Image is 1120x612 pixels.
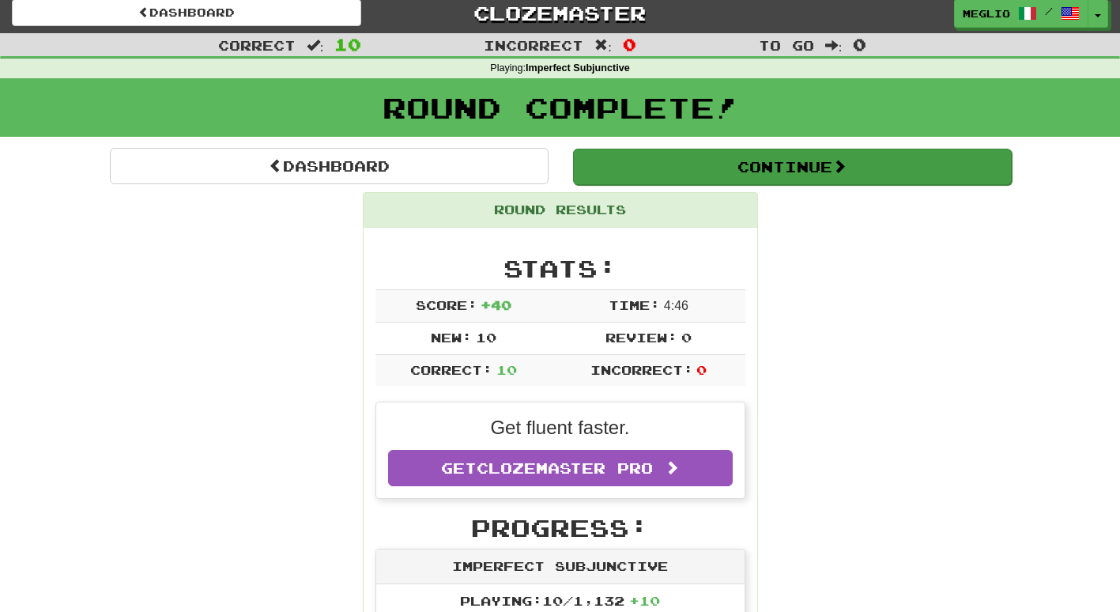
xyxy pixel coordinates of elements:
[6,92,1114,123] h1: Round Complete!
[594,39,612,52] span: :
[388,450,733,486] a: GetClozemaster Pro
[334,35,361,54] span: 10
[388,414,733,441] p: Get fluent faster.
[416,297,477,312] span: Score:
[376,550,745,584] div: Imperfect Subjunctive
[496,362,517,377] span: 10
[573,149,1012,185] button: Continue
[609,297,660,312] span: Time:
[477,459,653,477] span: Clozemaster Pro
[110,148,549,184] a: Dashboard
[1045,6,1053,17] span: /
[590,362,693,377] span: Incorrect:
[759,37,814,53] span: To go
[963,6,1010,21] span: meglio
[218,37,296,53] span: Correct
[476,330,496,345] span: 10
[605,330,677,345] span: Review:
[410,362,492,377] span: Correct:
[460,593,660,608] span: Playing: 10 / 1,132
[431,330,472,345] span: New:
[825,39,843,52] span: :
[696,362,707,377] span: 0
[364,193,757,228] div: Round Results
[484,37,583,53] span: Incorrect
[481,297,511,312] span: + 40
[853,35,866,54] span: 0
[375,515,745,541] h2: Progress:
[681,330,692,345] span: 0
[629,593,660,608] span: + 10
[307,39,324,52] span: :
[526,62,630,74] strong: Imperfect Subjunctive
[375,255,745,281] h2: Stats:
[623,35,636,54] span: 0
[664,299,688,312] span: 4 : 46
